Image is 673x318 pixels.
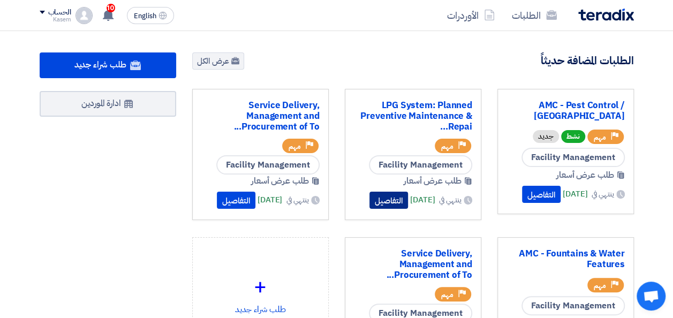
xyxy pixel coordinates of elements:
[533,130,559,143] div: جديد
[289,141,301,152] span: مهم
[369,192,408,209] button: التفاصيل
[541,54,634,67] h4: الطلبات المضافة حديثاً
[592,188,614,200] span: ينتهي في
[506,100,625,122] a: AMC - Pest Control / [GEOGRAPHIC_DATA]
[127,7,174,24] button: English
[369,155,472,175] span: Facility Management
[594,281,606,291] span: مهم
[192,52,244,70] a: عرض الكل
[216,155,320,175] span: Facility Management
[201,100,320,132] a: Service Delivery, Management and Procurement of To...
[556,169,614,181] span: طلب عرض أسعار
[258,194,282,206] span: [DATE]
[354,100,472,132] a: LPG System: Planned Preventive Maintenance & Repai...
[522,186,561,203] button: التفاصيل
[561,130,585,143] span: نشط
[40,91,176,117] a: ادارة الموردين
[637,282,666,311] div: Open chat
[404,175,462,187] span: طلب عرض أسعار
[251,175,309,187] span: طلب عرض أسعار
[48,8,71,17] div: الحساب
[506,248,625,270] a: AMC - Fountains & Water Features
[75,7,93,24] img: profile_test.png
[217,192,255,209] button: التفاصيل
[439,194,461,206] span: ينتهي في
[134,12,156,20] span: English
[40,17,71,22] div: Kasem
[286,194,308,206] span: ينتهي في
[503,3,565,28] a: الطلبات
[441,141,453,152] span: مهم
[441,290,453,300] span: مهم
[521,296,625,315] span: Facility Management
[410,194,435,206] span: [DATE]
[521,148,625,167] span: Facility Management
[594,132,606,142] span: مهم
[354,248,472,281] a: Service Delivery, Management and Procurement of To...
[74,58,126,71] span: طلب شراء جديد
[107,4,115,12] span: 10
[563,188,587,200] span: [DATE]
[201,271,320,303] div: +
[438,3,503,28] a: الأوردرات
[578,9,634,21] img: Teradix logo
